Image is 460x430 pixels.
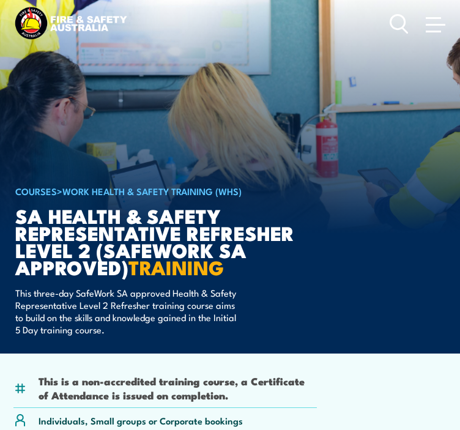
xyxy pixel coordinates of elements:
[39,414,243,426] p: Individuals, Small groups or Corporate bookings
[39,374,317,402] li: This is a non-accredited training course, a Certificate of Attendance is issued on completion.
[15,183,317,198] h6: >
[15,287,239,336] p: This three-day SafeWork SA approved Health & Safety Representative Level 2 Refresher training cou...
[15,184,57,198] a: COURSES
[128,251,224,282] strong: TRAINING
[62,184,242,198] a: Work Health & Safety Training (WHS)
[15,207,317,275] h1: SA Health & Safety Representative Refresher Level 2 (SafeWork SA Approved)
